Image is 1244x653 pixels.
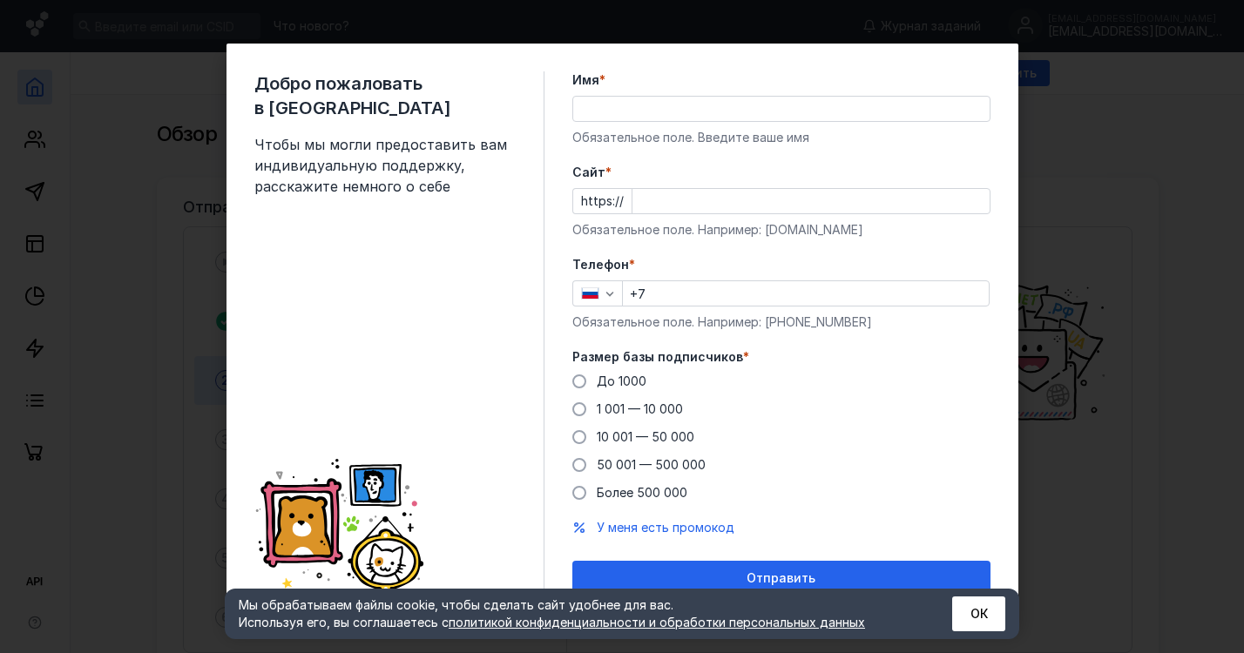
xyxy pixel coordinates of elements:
[952,596,1005,631] button: ОК
[449,615,865,629] a: политикой конфиденциальности и обработки персональных данных
[572,348,743,366] span: Размер базы подписчиков
[597,429,694,444] span: 10 001 — 50 000
[597,520,734,535] span: У меня есть промокод
[597,519,734,536] button: У меня есть промокод
[254,134,516,197] span: Чтобы мы могли предоставить вам индивидуальную поддержку, расскажите немного о себе
[572,561,990,596] button: Отправить
[239,596,909,631] div: Мы обрабатываем файлы cookie, чтобы сделать сайт удобнее для вас. Используя его, вы соглашаетесь c
[572,256,629,273] span: Телефон
[572,164,605,181] span: Cайт
[572,129,990,146] div: Обязательное поле. Введите ваше имя
[572,221,990,239] div: Обязательное поле. Например: [DOMAIN_NAME]
[747,571,815,586] span: Отправить
[597,485,687,500] span: Более 500 000
[597,401,683,416] span: 1 001 — 10 000
[572,71,599,89] span: Имя
[254,71,516,120] span: Добро пожаловать в [GEOGRAPHIC_DATA]
[597,457,706,472] span: 50 001 — 500 000
[572,313,990,331] div: Обязательное поле. Например: [PHONE_NUMBER]
[597,374,646,388] span: До 1000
